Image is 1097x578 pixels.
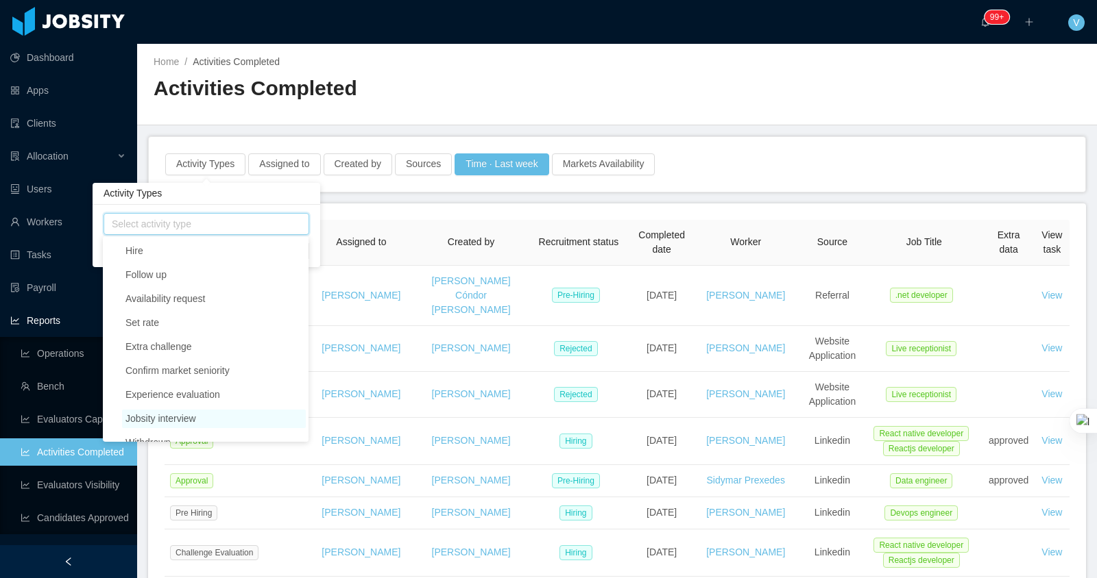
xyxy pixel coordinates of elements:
a: icon: teamBench [21,373,126,400]
button: Assigned to [248,153,320,175]
td: [DATE] [631,266,692,326]
span: Job Title [906,236,942,247]
a: [PERSON_NAME] [706,507,785,518]
a: Pre-Hiring [552,289,605,300]
a: icon: line-chartOperations [21,340,126,367]
span: Source [817,236,847,247]
button: Markets Availability [552,153,655,175]
button: Time · Last week [455,153,548,175]
a: View [1041,342,1062,353]
a: [PERSON_NAME] [432,475,511,486]
span: Website Application [809,336,856,361]
span: Created by [448,236,494,247]
td: [DATE] [631,529,692,577]
i: icon: plus [1024,17,1034,27]
span: Hiring [559,545,592,560]
span: Set rate [125,317,159,328]
button: Created by [324,153,392,175]
span: Assigned to [336,236,386,247]
span: Select activity type [112,217,303,231]
span: View task [1041,229,1062,255]
a: icon: line-chartActivities Completed [21,438,126,466]
td: [DATE] [631,418,692,465]
span: Withdrawn [122,433,306,452]
span: Availability request [125,293,205,304]
a: [PERSON_NAME] [432,507,511,518]
span: Challenge Evaluation [170,545,258,560]
a: [PERSON_NAME] [322,290,400,301]
a: [PERSON_NAME] [322,388,400,399]
a: Hiring [559,546,597,557]
span: Pre-Hiring [552,288,600,303]
td: [DATE] [631,497,692,529]
span: Hiring [559,433,592,449]
a: Hiring [559,435,597,446]
a: [PERSON_NAME] [432,388,511,399]
span: Hiring [559,505,592,520]
a: icon: pie-chartDashboard [10,44,126,71]
span: Payroll [27,282,56,293]
span: Data engineer [890,473,952,488]
span: Pre Hiring [170,505,217,520]
a: [PERSON_NAME] Cóndor [PERSON_NAME] [432,275,511,315]
span: Jobsity interview [125,413,196,424]
a: [PERSON_NAME] [432,546,511,557]
span: Linkedin [815,435,850,446]
a: icon: userWorkers [10,208,126,236]
span: Referral [815,290,849,301]
span: Linkedin [815,507,850,518]
span: .net developer [890,288,953,303]
td: [DATE] [631,465,692,497]
i: icon: bell [980,17,990,27]
span: V [1073,14,1079,31]
a: Pre-Hiring [552,475,605,486]
span: Worker [730,236,761,247]
a: icon: profileTasks [10,241,126,268]
a: View [1041,546,1062,557]
a: icon: line-chartCandidates Approved [21,504,126,531]
span: Follow up [122,266,306,284]
a: View [1041,475,1062,486]
span: Live receptionist [886,387,956,402]
span: Hire [125,245,143,256]
span: Confirm market seniority [122,362,306,380]
td: [DATE] [631,326,692,372]
span: Experience evaluation [122,386,306,404]
a: Sidymar Prexedes [707,475,785,486]
a: [PERSON_NAME] [322,435,400,446]
a: Hiring [559,507,597,518]
span: Activities Completed [193,56,280,67]
span: Set rate [122,314,306,332]
span: Pre-Hiring [552,473,600,488]
span: Linkedin [815,475,850,486]
span: Devops engineer [884,505,958,520]
span: Extra challenge [122,338,306,356]
sup: 899 [985,10,1009,24]
td: approved [983,465,1034,497]
div: Activity Types [93,183,320,205]
a: [PERSON_NAME] [706,342,785,353]
a: View [1041,507,1062,518]
a: [PERSON_NAME] [432,435,511,446]
a: View [1041,435,1062,446]
i: icon: file-protect [10,283,20,292]
span: Allocation [27,151,69,162]
span: Website Application [809,381,856,407]
a: icon: appstoreApps [10,77,126,104]
a: [PERSON_NAME] [322,475,400,486]
span: Approval [170,473,213,488]
a: [PERSON_NAME] [322,342,400,353]
span: Extra challenge [125,341,192,352]
span: Linkedin [815,546,850,557]
span: Confirm market seniority [125,365,230,376]
span: Hire [122,242,306,260]
h2: Activities Completed [154,75,617,103]
a: icon: robotUsers [10,175,126,203]
span: Reactjs developer [883,553,960,568]
a: [PERSON_NAME] [706,435,785,446]
a: [PERSON_NAME] [706,290,785,301]
span: Recruitment status [539,236,619,247]
span: Reports [27,315,60,326]
span: Reactjs developer [883,441,960,456]
span: Availability request [122,290,306,308]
